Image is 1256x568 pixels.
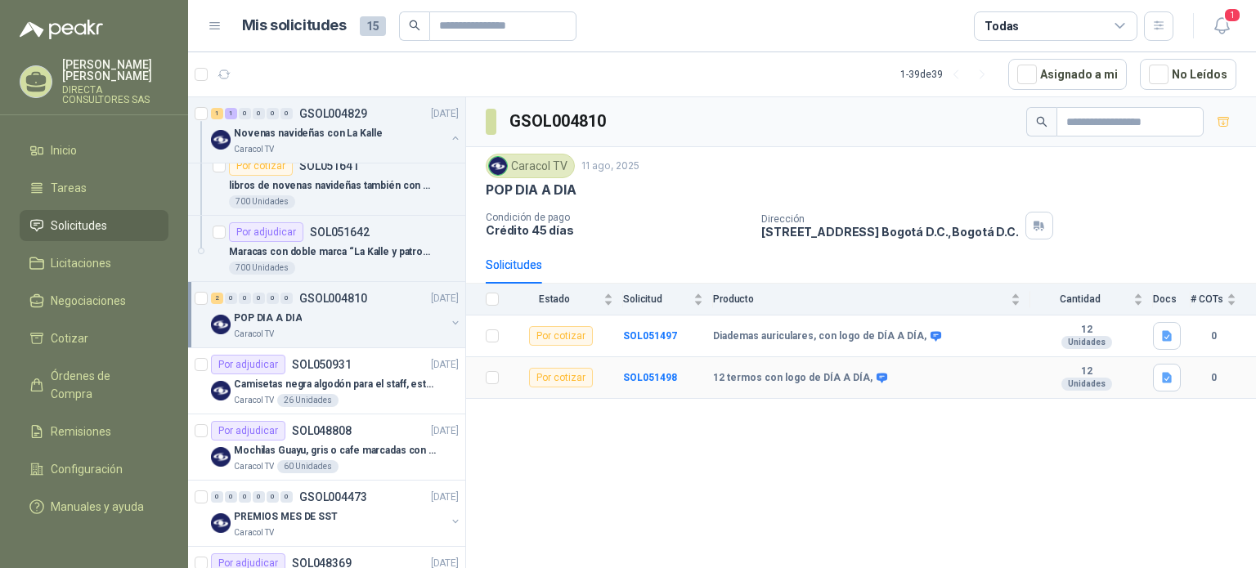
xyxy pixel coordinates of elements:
[280,293,293,304] div: 0
[1153,284,1191,315] th: Docs
[20,135,168,166] a: Inicio
[900,61,995,87] div: 1 - 39 de 39
[225,108,237,119] div: 1
[1061,336,1112,349] div: Unidades
[509,293,600,305] span: Estado
[267,293,279,304] div: 0
[51,498,144,516] span: Manuales y ayuda
[234,460,274,473] p: Caracol TV
[234,394,274,407] p: Caracol TV
[211,108,223,119] div: 1
[239,108,251,119] div: 0
[292,425,352,436] p: SOL048808
[229,262,295,275] div: 700 Unidades
[431,490,459,505] p: [DATE]
[486,212,748,223] p: Condición de pago
[234,443,437,458] p: Mochilas Guayu, gris o cafe marcadas con un logo
[409,20,420,31] span: search
[188,216,465,282] a: Por adjudicarSOL051642Maracas con doble marca “La Kalle y patrocinador”700 Unidades
[234,328,274,341] p: Caracol TV
[253,108,265,119] div: 0
[20,210,168,241] a: Solicitudes
[489,157,507,175] img: Company Logo
[225,491,237,503] div: 0
[431,423,459,439] p: [DATE]
[431,357,459,373] p: [DATE]
[211,491,223,503] div: 0
[188,348,465,414] a: Por adjudicarSOL050931[DATE] Company LogoCamisetas negra algodón para el staff, estampadas en esp...
[229,156,293,176] div: Por cotizar
[20,20,103,39] img: Logo peakr
[299,160,359,172] p: SOL051641
[529,326,593,346] div: Por cotizar
[20,172,168,203] a: Tareas
[292,359,352,370] p: SOL050931
[51,217,107,235] span: Solicitudes
[277,394,339,407] div: 26 Unidades
[229,244,433,260] p: Maracas con doble marca “La Kalle y patrocinador”
[1191,284,1256,315] th: # COTs
[1036,116,1047,127] span: search
[267,108,279,119] div: 0
[20,491,168,522] a: Manuales y ayuda
[280,491,293,503] div: 0
[360,16,386,36] span: 15
[211,487,462,539] a: 0 0 0 0 0 0 GSOL004473[DATE] Company LogoPREMIOS MES DE SSTCaracol TV
[225,293,237,304] div: 0
[431,291,459,306] p: [DATE]
[229,222,303,242] div: Por adjudicar
[211,447,231,467] img: Company Logo
[761,225,1018,239] p: [STREET_ADDRESS] Bogotá D.C. , Bogotá D.C.
[985,17,1019,35] div: Todas
[188,150,465,216] a: Por cotizarSOL051641libros de novenas navideñas también con 2 marcas700 Unidades
[211,293,223,304] div: 2
[211,513,231,533] img: Company Logo
[234,311,302,326] p: POP DIA A DIA
[713,372,872,385] b: 12 termos con logo de DÍA A DÍA,
[51,292,126,310] span: Negociaciones
[51,141,77,159] span: Inicio
[234,509,338,525] p: PREMIOS MES DE SST
[62,85,168,105] p: DIRECTA CONSULTORES SAS
[509,109,608,134] h3: GSOL004810
[62,59,168,82] p: [PERSON_NAME] [PERSON_NAME]
[239,293,251,304] div: 0
[299,108,367,119] p: GSOL004829
[1191,329,1236,344] b: 0
[20,416,168,447] a: Remisiones
[1191,293,1223,305] span: # COTs
[51,179,87,197] span: Tareas
[1061,378,1112,391] div: Unidades
[486,223,748,237] p: Crédito 45 días
[253,293,265,304] div: 0
[239,491,251,503] div: 0
[20,285,168,316] a: Negociaciones
[253,491,265,503] div: 0
[529,368,593,387] div: Por cotizar
[234,377,437,392] p: Camisetas negra algodón para el staff, estampadas en espalda y frente con el logo
[234,143,274,156] p: Caracol TV
[1223,7,1241,23] span: 1
[1191,370,1236,386] b: 0
[20,454,168,485] a: Configuración
[1008,59,1127,90] button: Asignado a mi
[310,226,370,238] p: SOL051642
[242,14,347,38] h1: Mis solicitudes
[623,293,690,305] span: Solicitud
[51,254,111,272] span: Licitaciones
[623,372,677,383] b: SOL051498
[211,315,231,334] img: Company Logo
[1030,365,1143,378] b: 12
[1030,284,1153,315] th: Cantidad
[229,195,295,208] div: 700 Unidades
[623,330,677,342] a: SOL051497
[51,460,123,478] span: Configuración
[486,181,576,199] p: POP DIA A DIA
[211,421,285,441] div: Por adjudicar
[299,491,367,503] p: GSOL004473
[509,284,623,315] th: Estado
[299,293,367,304] p: GSOL004810
[486,256,542,274] div: Solicitudes
[431,106,459,122] p: [DATE]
